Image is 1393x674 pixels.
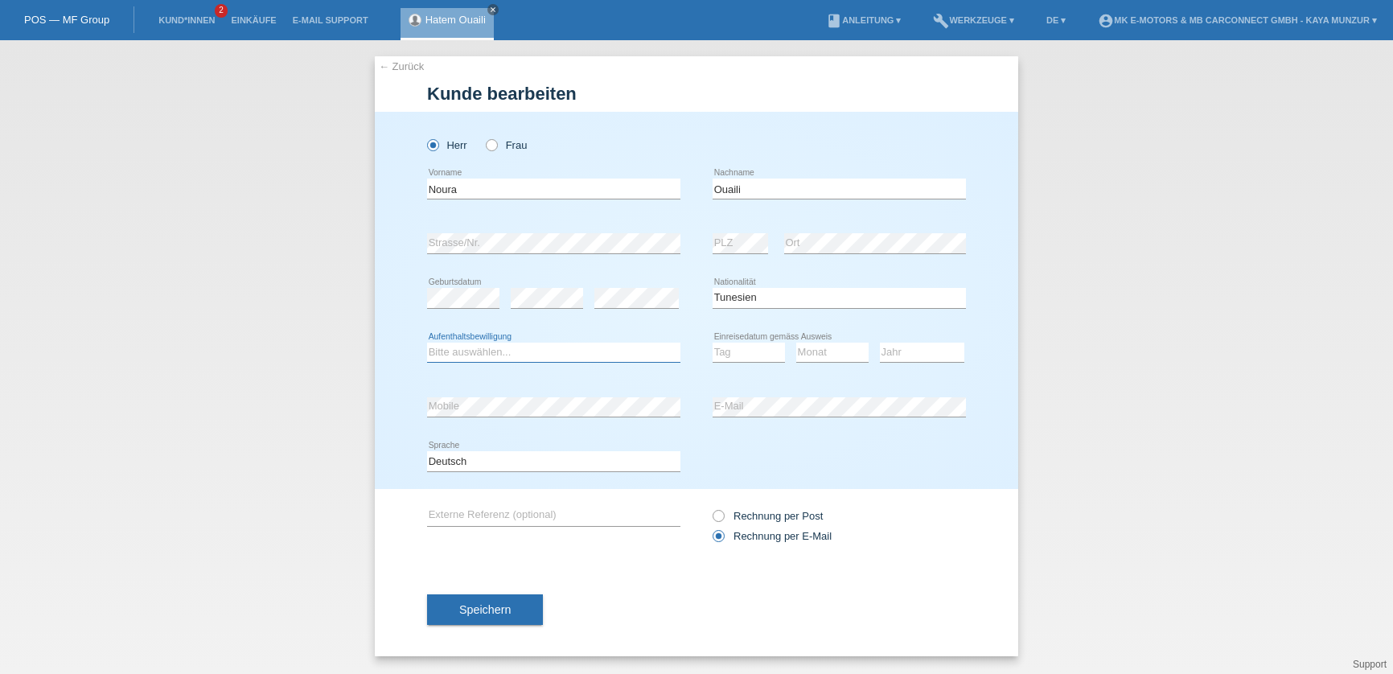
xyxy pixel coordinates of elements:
h1: Kunde bearbeiten [427,84,966,104]
i: close [489,6,497,14]
span: Speichern [459,603,511,616]
a: Kund*innen [150,15,223,25]
a: account_circleMK E-MOTORS & MB CarConnect GmbH - Kaya Munzur ▾ [1090,15,1385,25]
a: Hatem Ouaili [425,14,486,26]
label: Rechnung per Post [713,510,823,522]
input: Herr [427,139,438,150]
a: DE ▾ [1038,15,1074,25]
a: E-Mail Support [285,15,376,25]
input: Rechnung per Post [713,510,723,530]
input: Rechnung per E-Mail [713,530,723,550]
button: Speichern [427,594,543,625]
span: 2 [215,4,228,18]
a: ← Zurück [379,60,424,72]
label: Rechnung per E-Mail [713,530,832,542]
i: build [933,13,949,29]
input: Frau [486,139,496,150]
i: account_circle [1098,13,1114,29]
a: Einkäufe [223,15,284,25]
a: Support [1353,659,1387,670]
label: Frau [486,139,527,151]
label: Herr [427,139,467,151]
a: close [487,4,499,15]
i: book [826,13,842,29]
a: bookAnleitung ▾ [818,15,909,25]
a: POS — MF Group [24,14,109,26]
a: buildWerkzeuge ▾ [925,15,1022,25]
